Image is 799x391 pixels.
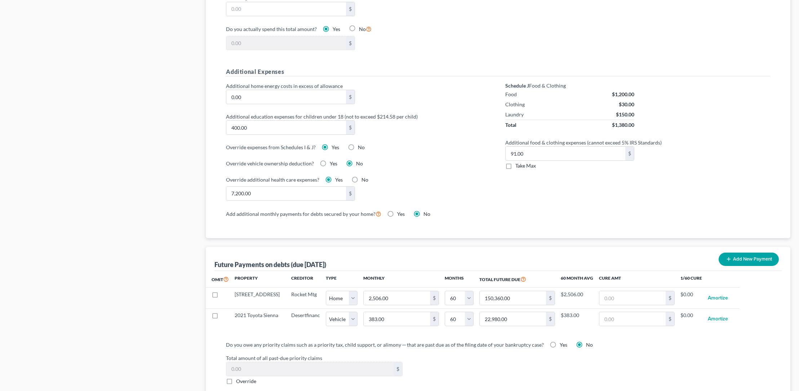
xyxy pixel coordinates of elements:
span: Yes [330,160,337,166]
label: Additional education expenses for children under 18 (not to exceed $214.58 per child) [222,113,494,120]
span: Override [236,378,256,384]
td: $0.00 [680,288,702,308]
div: Future Payments on debts (due [DATE]) [214,260,326,269]
div: $ [394,362,402,376]
input: 0.00 [506,147,625,160]
th: Omit [206,271,229,288]
label: Additional home energy costs in excess of allowance [222,82,494,90]
label: Total amount of all past-due priority claims [222,354,774,362]
button: Add New Payment [719,253,779,266]
div: Clothing [505,101,525,108]
label: Override additional health care expenses? [226,176,319,183]
span: No [361,177,368,183]
td: $0.00 [680,308,702,329]
strong: Schedule J [505,83,529,89]
label: Add additional monthly payments for debts secured by your home? [226,209,381,218]
div: $ [430,291,439,305]
input: 0.00 [599,291,666,305]
input: 0.00 [480,312,546,326]
span: No [358,144,365,150]
span: No [586,342,593,348]
div: Total [505,121,516,129]
th: Creditor [285,271,326,288]
input: 0.00 [599,312,666,326]
div: $ [546,291,555,305]
th: Monthly [358,271,445,288]
div: $ [346,36,355,50]
div: $ [346,121,355,134]
input: 0.00 [364,312,430,326]
span: Yes [397,211,405,217]
div: $150.00 [616,111,634,118]
div: Food & Clothing [505,82,634,89]
span: Yes [333,26,340,32]
span: No [356,160,363,166]
input: 0.00 [226,90,346,104]
span: Yes [335,177,343,183]
input: 0.00 [226,36,346,50]
input: 0.00 [226,362,394,376]
div: Laundry [505,111,524,118]
span: Yes [560,342,567,348]
th: Cure Amt [593,271,680,288]
button: Amortize [708,291,728,305]
div: $30.00 [619,101,634,108]
td: $383.00 [561,308,593,329]
td: [STREET_ADDRESS] [229,288,285,308]
label: Override expenses from Schedules I & J? [226,143,316,151]
h5: Additional Expenses [226,67,770,76]
span: No [423,211,430,217]
span: No [359,26,366,32]
td: Rocket Mtg [285,288,326,308]
button: Amortize [708,312,728,326]
input: 0.00 [480,291,546,305]
th: 1/60 Cure [680,271,702,288]
td: Desertfinanc [285,308,326,329]
td: $2,506.00 [561,288,593,308]
label: Do you owe any priority claims such as a priority tax, child support, or alimony ─ that are past ... [226,341,544,348]
th: Type [326,271,358,288]
label: Additional food & clothing expenses (cannot exceed 5% IRS Standards) [502,139,774,146]
div: $ [430,312,439,326]
div: $ [546,312,555,326]
div: $ [346,90,355,104]
th: 60 Month Avg [561,271,593,288]
td: 2021 Toyota Sienna [229,308,285,329]
div: Food [505,91,517,98]
th: Property [229,271,285,288]
div: $ [346,2,355,16]
th: Months [445,271,474,288]
span: Yes [332,144,339,150]
span: Take Max [515,163,536,169]
label: Override vehicle ownership deduction? [226,160,314,167]
div: $ [346,187,355,200]
div: $1,200.00 [612,91,634,98]
input: 0.00 [364,291,430,305]
label: Do you actually spend this total amount? [226,25,317,33]
th: Total Future Due [474,271,561,288]
input: 0.00 [226,2,346,16]
div: $ [625,147,634,160]
input: 0.00 [226,121,346,134]
div: $ [666,291,674,305]
input: 0.00 [226,187,346,200]
div: $ [666,312,674,326]
div: $1,380.00 [612,121,634,129]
